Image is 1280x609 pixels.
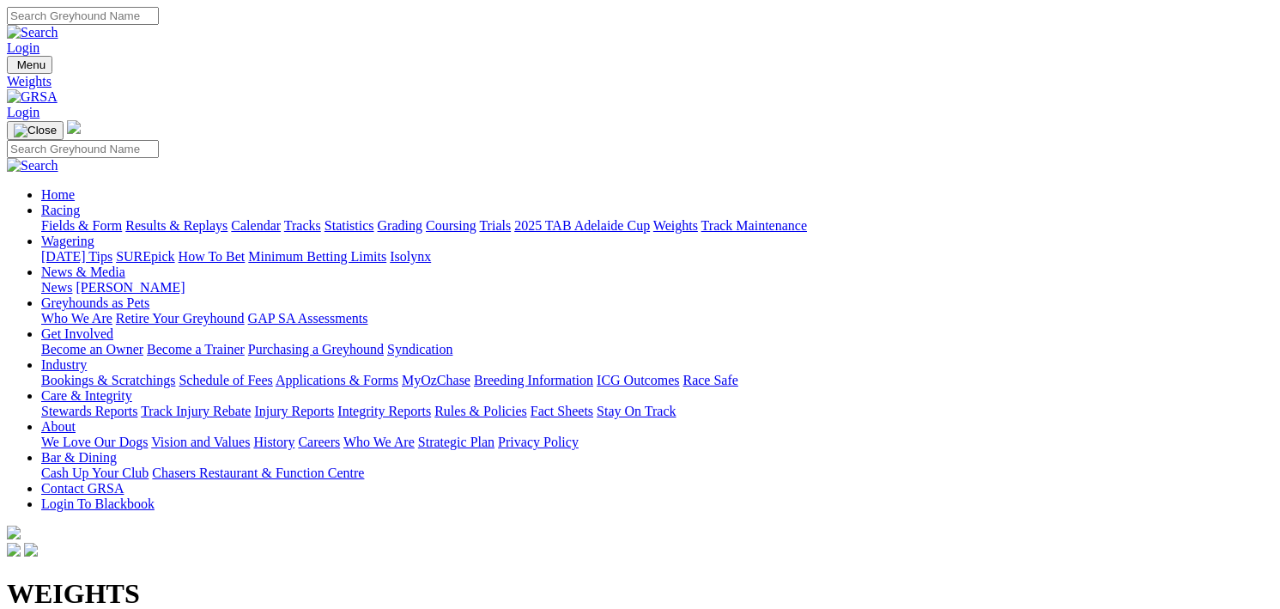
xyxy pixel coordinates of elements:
input: Search [7,140,159,158]
a: Retire Your Greyhound [116,311,245,326]
img: twitter.svg [24,543,38,557]
a: Statistics [325,218,374,233]
a: Fact Sheets [531,404,593,418]
a: Industry [41,357,87,372]
a: [PERSON_NAME] [76,280,185,295]
a: Login To Blackbook [41,496,155,511]
div: Get Involved [41,342,1273,357]
img: Search [7,158,58,174]
a: Breeding Information [474,373,593,387]
a: Isolynx [390,249,431,264]
a: Home [41,187,75,202]
button: Toggle navigation [7,56,52,74]
a: Contact GRSA [41,481,124,496]
a: Purchasing a Greyhound [248,342,384,356]
a: Racing [41,203,80,217]
a: About [41,419,76,434]
div: News & Media [41,280,1273,295]
a: Vision and Values [151,435,250,449]
a: Who We Are [343,435,415,449]
a: Bookings & Scratchings [41,373,175,387]
span: Menu [17,58,45,71]
a: Care & Integrity [41,388,132,403]
a: News [41,280,72,295]
img: Search [7,25,58,40]
a: Privacy Policy [498,435,579,449]
img: facebook.svg [7,543,21,557]
a: Cash Up Your Club [41,466,149,480]
div: Industry [41,373,1273,388]
a: SUREpick [116,249,174,264]
div: Racing [41,218,1273,234]
a: Weights [7,74,1273,89]
a: Bar & Dining [41,450,117,465]
a: News & Media [41,265,125,279]
a: Get Involved [41,326,113,341]
a: 2025 TAB Adelaide Cup [514,218,650,233]
a: Stewards Reports [41,404,137,418]
img: Close [14,124,57,137]
a: Chasers Restaurant & Function Centre [152,466,364,480]
a: GAP SA Assessments [248,311,368,326]
a: Login [7,40,39,55]
a: Login [7,105,39,119]
a: Who We Are [41,311,112,326]
a: Trials [479,218,511,233]
div: Wagering [41,249,1273,265]
a: Grading [378,218,422,233]
a: Schedule of Fees [179,373,272,387]
div: Bar & Dining [41,466,1273,481]
div: Greyhounds as Pets [41,311,1273,326]
a: Track Injury Rebate [141,404,251,418]
input: Search [7,7,159,25]
a: We Love Our Dogs [41,435,148,449]
a: Injury Reports [254,404,334,418]
a: Rules & Policies [434,404,527,418]
a: Wagering [41,234,94,248]
a: [DATE] Tips [41,249,112,264]
a: Minimum Betting Limits [248,249,386,264]
a: Fields & Form [41,218,122,233]
a: Syndication [387,342,452,356]
a: Become a Trainer [147,342,245,356]
a: Coursing [426,218,476,233]
a: ICG Outcomes [597,373,679,387]
div: Care & Integrity [41,404,1273,419]
a: Strategic Plan [418,435,494,449]
div: About [41,435,1273,450]
a: How To Bet [179,249,246,264]
a: Results & Replays [125,218,227,233]
a: Race Safe [682,373,737,387]
a: Integrity Reports [337,404,431,418]
a: Weights [653,218,698,233]
a: History [253,435,294,449]
a: Stay On Track [597,404,676,418]
a: MyOzChase [402,373,470,387]
button: Toggle navigation [7,121,64,140]
a: Tracks [284,218,321,233]
a: Become an Owner [41,342,143,356]
a: Calendar [231,218,281,233]
img: GRSA [7,89,58,105]
a: Careers [298,435,340,449]
img: logo-grsa-white.png [7,526,21,539]
img: logo-grsa-white.png [67,120,81,134]
a: Track Maintenance [701,218,807,233]
a: Greyhounds as Pets [41,295,149,310]
a: Applications & Forms [276,373,398,387]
